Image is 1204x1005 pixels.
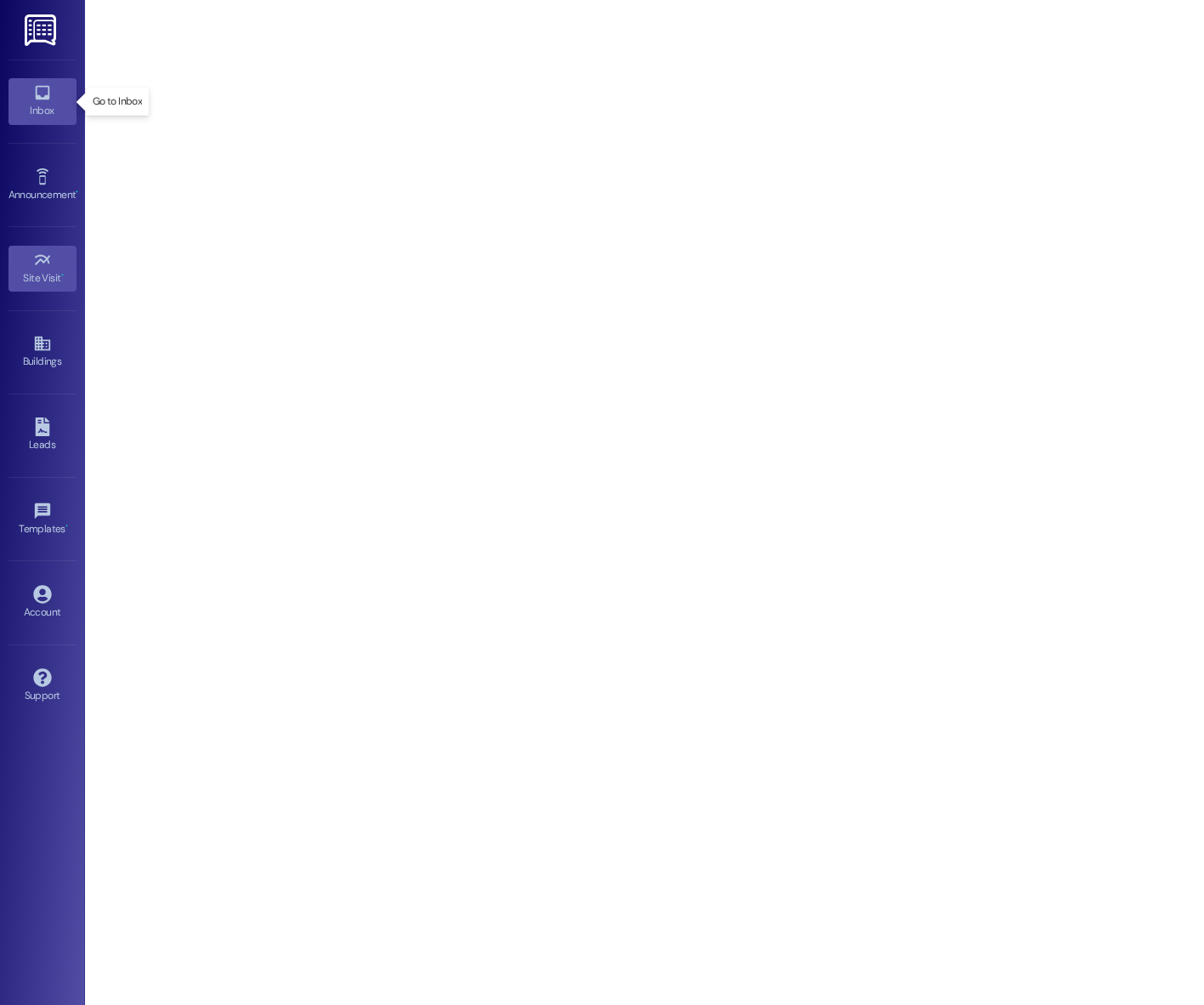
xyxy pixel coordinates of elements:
[9,78,77,124] a: Inbox
[65,520,68,532] span: •
[61,270,64,281] span: •
[9,497,77,542] a: Templates •
[25,14,60,46] img: ResiDesk Logo
[93,94,142,109] p: Go to Inbox
[9,412,77,458] a: Leads
[76,186,78,198] span: •
[9,329,77,375] a: Buildings
[9,580,77,626] a: Account
[9,246,77,292] a: Site Visit •
[9,663,77,709] a: Support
